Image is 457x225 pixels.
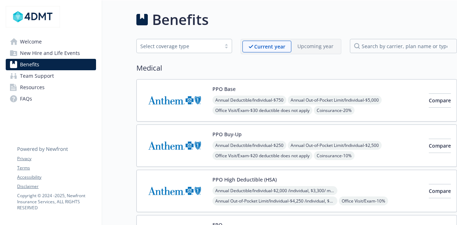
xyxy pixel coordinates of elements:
[429,188,451,194] span: Compare
[136,63,457,73] h2: Medical
[6,59,96,70] a: Benefits
[429,139,451,153] button: Compare
[17,193,96,211] p: Copyright © 2024 - 2025 , Newfront Insurance Services, ALL RIGHTS RESERVED
[142,85,207,116] img: Anthem Blue Cross carrier logo
[152,9,209,30] h1: Benefits
[429,184,451,198] button: Compare
[6,47,96,59] a: New Hire and Life Events
[291,41,340,52] span: Upcoming year
[20,36,42,47] span: Welcome
[6,70,96,82] a: Team Support
[212,176,277,183] button: PPO High Deductible (HSA)
[212,186,337,195] span: Annual Deductible/Individual - $2,000 /individual, $3,300/ member
[17,174,96,180] a: Accessibility
[212,131,242,138] button: PPO Buy-Up
[212,151,312,160] span: Office Visit/Exam - $20 deductible does not apply
[6,93,96,104] a: FAQs
[212,106,312,115] span: Office Visit/Exam - $30 deductible does not apply
[6,36,96,47] a: Welcome
[339,196,388,205] span: Office Visit/Exam - 10%
[288,141,382,150] span: Annual Out-of-Pocket Limit/Individual - $2,500
[17,183,96,190] a: Disclaimer
[142,176,207,206] img: Anthem Blue Cross carrier logo
[212,85,236,93] button: PPO Base
[297,42,333,50] p: Upcoming year
[20,93,32,104] span: FAQs
[288,96,382,104] span: Annual Out-of-Pocket Limit/Individual - $5,000
[212,196,337,205] span: Annual Out-of-Pocket Limit/Individual - $4,250 /individual, $4,250/ member
[20,82,45,93] span: Resources
[212,141,286,150] span: Annual Deductible/Individual - $250
[20,70,54,82] span: Team Support
[314,106,355,115] span: Coinsurance - 20%
[17,165,96,171] a: Terms
[429,97,451,104] span: Compare
[142,131,207,161] img: Anthem Blue Cross carrier logo
[20,59,39,70] span: Benefits
[254,43,285,50] p: Current year
[350,39,457,53] input: search by carrier, plan name or type
[20,47,80,59] span: New Hire and Life Events
[314,151,355,160] span: Coinsurance - 10%
[212,96,286,104] span: Annual Deductible/Individual - $750
[140,42,217,50] div: Select coverage type
[17,155,96,162] a: Privacy
[429,93,451,108] button: Compare
[6,82,96,93] a: Resources
[429,142,451,149] span: Compare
